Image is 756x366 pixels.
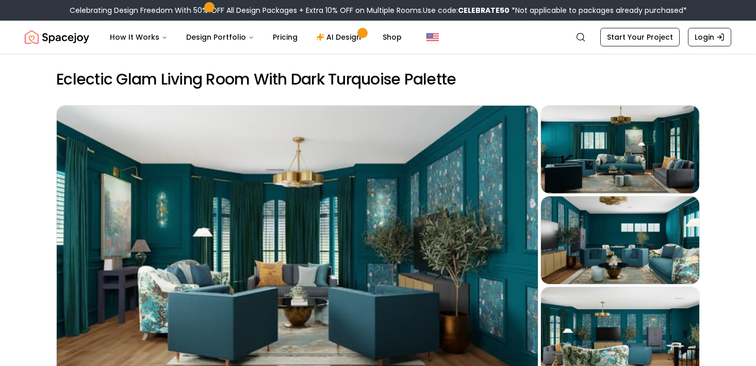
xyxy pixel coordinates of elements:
a: Start Your Project [600,28,680,46]
a: Login [688,28,731,46]
span: *Not applicable to packages already purchased* [510,5,687,15]
a: Spacejoy [25,27,89,47]
nav: Global [25,21,731,54]
button: Design Portfolio [178,27,262,47]
a: Shop [374,27,410,47]
div: Celebrating Design Freedom With 50% OFF All Design Packages + Extra 10% OFF on Multiple Rooms. [70,5,687,15]
h2: Eclectic Glam Living Room With Dark Turquoise Palette [56,70,700,89]
a: Pricing [265,27,306,47]
img: Spacejoy Logo [25,27,89,47]
nav: Main [102,27,410,47]
button: How It Works [102,27,176,47]
img: United States [426,31,439,43]
span: Use code: [423,5,510,15]
a: AI Design [308,27,372,47]
b: CELEBRATE50 [458,5,510,15]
